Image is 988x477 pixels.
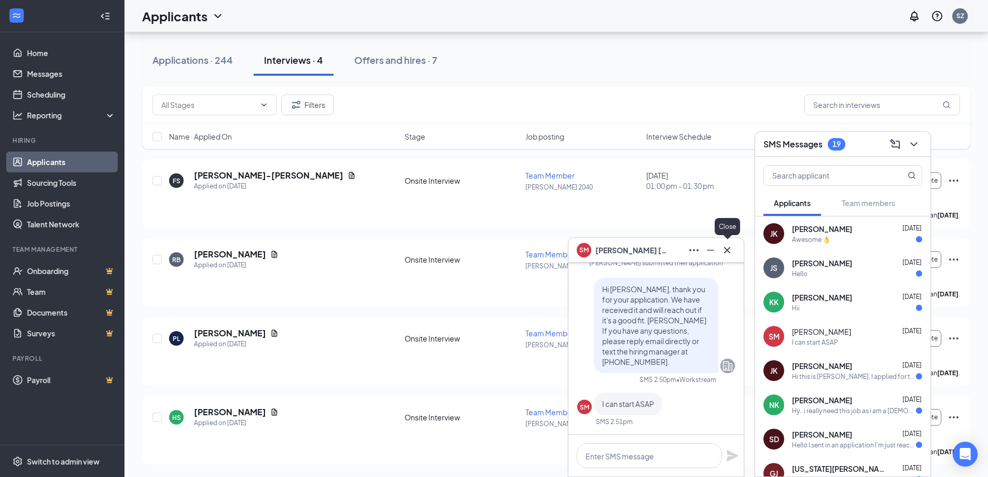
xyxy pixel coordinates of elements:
[27,152,116,172] a: Applicants
[764,166,887,185] input: Search applicant
[804,94,960,115] input: Search in interviews
[792,464,885,474] span: [US_STATE][PERSON_NAME]
[842,198,895,208] span: Team members
[937,211,958,219] b: [DATE]
[774,198,811,208] span: Applicants
[27,172,116,193] a: Sourcing Tools
[902,293,922,301] span: [DATE]
[152,53,233,66] div: Applications · 244
[602,399,654,408] span: I can start ASAP
[715,218,740,235] div: Close
[577,258,735,267] div: [PERSON_NAME] submitted their application
[948,332,960,345] svg: Ellipses
[27,261,116,281] a: OnboardingCrown
[792,406,916,415] div: Hy.. i really need this job as i am a [DEMOGRAPHIC_DATA] student here..
[721,360,734,372] svg: Company
[646,181,761,191] span: 01:00 pm - 01:30 pm
[270,329,279,337] svg: Document
[942,101,951,109] svg: MagnifyingGlass
[525,329,615,338] span: Team Member (Night Shift)
[580,403,589,412] div: SM
[676,375,716,384] span: • Workstream
[12,245,114,254] div: Team Management
[948,174,960,187] svg: Ellipses
[646,170,761,191] div: [DATE]
[12,354,114,363] div: Payroll
[832,140,841,148] div: 19
[721,244,733,256] svg: Cross
[194,260,279,270] div: Applied on [DATE]
[281,94,334,115] button: Filter Filters
[792,304,800,312] div: Hii
[100,11,110,21] svg: Collapse
[769,297,778,307] div: KK
[27,63,116,84] a: Messages
[792,338,838,347] div: I can start ASAP
[639,375,676,384] div: SMS 2:50pm
[902,224,922,232] span: [DATE]
[194,249,266,260] h5: [PERSON_NAME]
[763,139,823,150] h3: SMS Messages
[27,110,116,120] div: Reporting
[270,250,279,258] svg: Document
[948,411,960,424] svg: Ellipses
[12,136,114,145] div: Hiring
[686,242,702,258] button: Ellipses
[902,327,922,335] span: [DATE]
[525,340,640,349] p: [PERSON_NAME] 2040
[194,418,279,428] div: Applied on [DATE]
[347,171,356,180] svg: Document
[12,456,23,467] svg: Settings
[902,361,922,369] span: [DATE]
[405,412,519,423] div: Onsite Interview
[646,131,712,142] span: Interview Schedule
[194,339,279,349] div: Applied on [DATE]
[27,323,116,344] a: SurveysCrown
[525,419,640,428] p: [PERSON_NAME] 2040
[525,131,564,142] span: Job posting
[290,99,302,111] svg: Filter
[769,400,779,410] div: NK
[194,170,343,181] h5: [PERSON_NAME]-[PERSON_NAME]
[889,138,901,151] svg: ComposeMessage
[792,441,916,449] div: Hello I sent in an application I’m just reaching out as I have to update my resume and let you kn...
[169,131,232,142] span: Name · Applied On
[792,361,852,371] span: [PERSON_NAME]
[354,53,437,66] div: Offers and hires · 7
[792,292,852,303] span: [PERSON_NAME]
[948,253,960,266] svg: Ellipses
[405,131,425,142] span: Stage
[902,396,922,403] span: [DATE]
[11,10,22,21] svg: WorkstreamLogo
[931,10,943,22] svg: QuestionInfo
[264,53,323,66] div: Interviews · 4
[596,417,633,426] div: SMS 2:51pm
[702,242,719,258] button: Minimize
[937,290,958,298] b: [DATE]
[405,254,519,265] div: Onsite Interview
[27,214,116,235] a: Talent Network
[27,281,116,302] a: TeamCrown
[770,228,777,239] div: JK
[902,258,922,266] span: [DATE]
[792,258,852,268] span: [PERSON_NAME]
[194,328,266,339] h5: [PERSON_NAME]
[792,326,851,337] span: [PERSON_NAME]
[906,136,922,153] button: ChevronDown
[27,302,116,323] a: DocumentsCrown
[769,434,779,444] div: SD
[525,407,575,417] span: Team Member
[173,334,180,343] div: PL
[525,171,575,180] span: Team Member
[953,442,978,467] div: Open Intercom Messenger
[726,449,739,462] svg: Plane
[194,181,356,192] div: Applied on [DATE]
[902,464,922,472] span: [DATE]
[719,242,735,258] button: Cross
[405,333,519,344] div: Onsite Interview
[792,372,916,381] div: Hi this is [PERSON_NAME], I applied for the position. I hope to expect and positive response and ...
[172,413,181,422] div: HS
[27,193,116,214] a: Job Postings
[12,110,23,120] svg: Analysis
